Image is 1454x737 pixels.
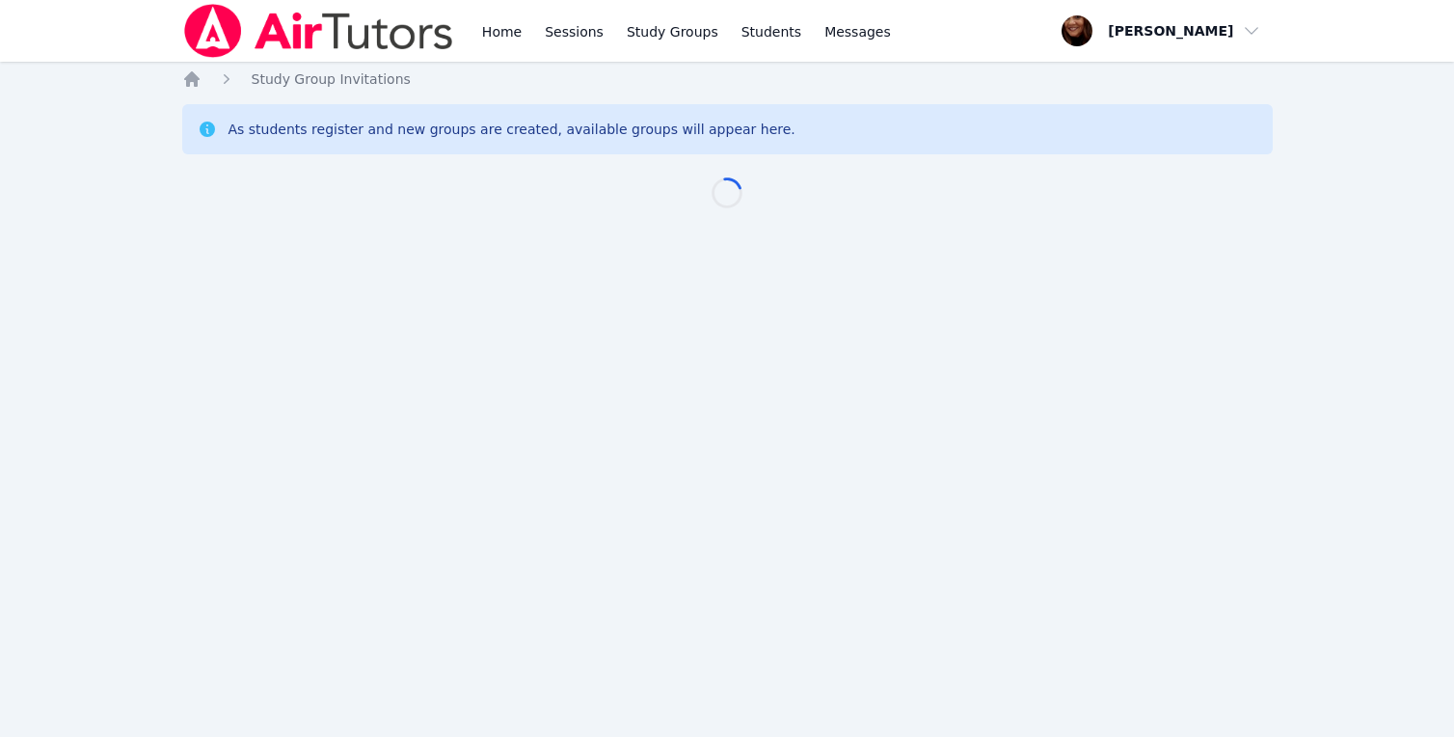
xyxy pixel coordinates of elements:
img: Air Tutors [182,4,455,58]
span: Study Group Invitations [252,71,411,87]
nav: Breadcrumb [182,69,1273,89]
a: Study Group Invitations [252,69,411,89]
span: Messages [824,22,891,41]
div: As students register and new groups are created, available groups will appear here. [229,120,795,139]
